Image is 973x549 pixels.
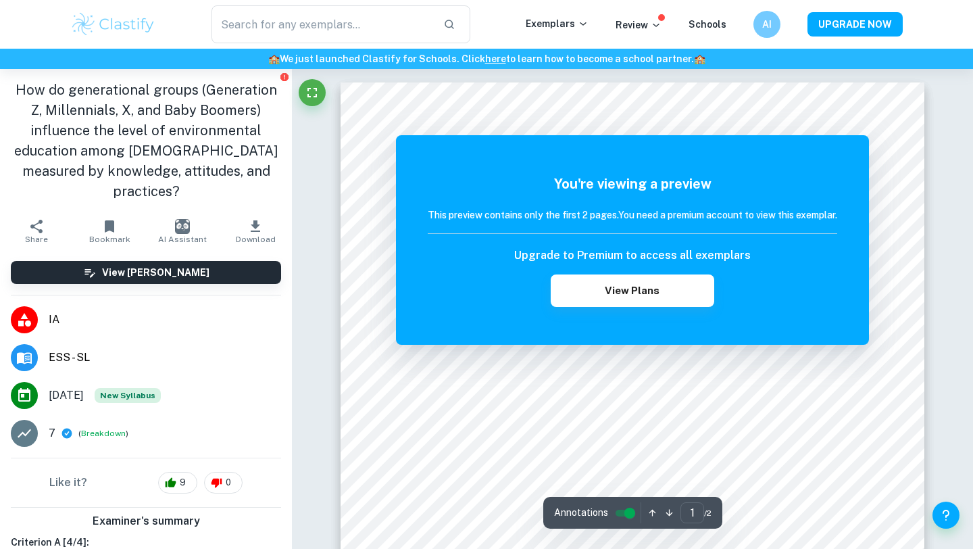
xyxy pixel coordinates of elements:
span: 🏫 [694,53,705,64]
h6: Upgrade to Premium to access all exemplars [514,247,751,264]
img: AI Assistant [175,219,190,234]
span: 🏫 [268,53,280,64]
span: ESS - SL [49,350,281,366]
h6: AI [759,17,775,32]
span: IA [49,312,281,328]
button: Breakdown [81,427,126,439]
button: View [PERSON_NAME] [11,261,281,284]
span: AI Assistant [158,235,207,244]
button: AI [753,11,780,38]
h1: How do generational groups (Generation Z, Millennials, X, and Baby Boomers) influence the level o... [11,80,281,201]
a: Schools [689,19,726,30]
p: Review [616,18,662,32]
p: 7 [49,425,55,441]
span: 9 [172,476,193,490]
h6: View [PERSON_NAME] [102,265,209,280]
span: [DATE] [49,387,84,404]
div: Starting from the May 2026 session, the ESS IA requirements have changed. We created this exempla... [95,388,161,403]
span: New Syllabus [95,388,161,403]
button: Bookmark [73,212,146,250]
button: Help and Feedback [932,502,959,529]
h6: This preview contains only the first 2 pages. You need a premium account to view this exemplar. [428,208,837,222]
button: Fullscreen [299,79,326,106]
button: Report issue [279,72,289,82]
h6: We just launched Clastify for Schools. Click to learn how to become a school partner. [3,51,970,66]
h5: You're viewing a preview [428,174,837,194]
button: View Plans [551,274,714,307]
span: Download [236,235,276,244]
h6: Like it? [49,475,87,491]
span: Share [25,235,48,244]
span: Annotations [554,506,608,520]
button: UPGRADE NOW [807,12,903,37]
span: ( ) [78,427,128,440]
button: Download [219,212,292,250]
button: AI Assistant [146,212,219,250]
span: 0 [218,476,239,490]
input: Search for any exemplars... [211,5,432,43]
a: here [485,53,506,64]
span: Bookmark [89,235,130,244]
span: / 2 [704,507,712,519]
img: Clastify logo [70,11,156,38]
p: Exemplars [526,16,589,31]
h6: Examiner's summary [5,513,286,529]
